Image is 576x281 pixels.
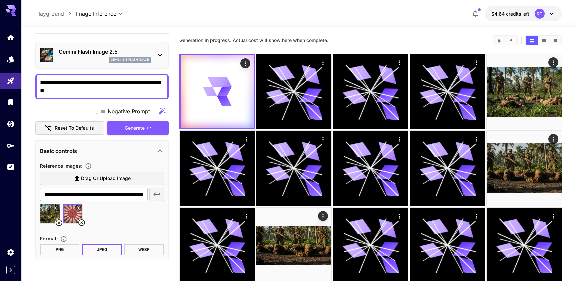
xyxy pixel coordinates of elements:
[491,10,529,17] div: $4.6429
[7,77,15,85] div: Playground
[395,134,405,144] div: Actions
[40,236,58,241] span: Format :
[124,244,164,255] button: WEBP
[548,211,558,221] div: Actions
[493,35,518,45] div: Clear ImagesDownload All
[40,163,82,169] span: Reference Images :
[58,236,70,242] button: Choose the file format for the output image.
[7,141,15,150] div: API Keys
[7,248,15,256] div: Settings
[35,10,76,18] nav: breadcrumb
[240,58,250,68] div: Actions
[6,266,15,274] button: Expand sidebar
[40,172,164,185] label: Drag or upload image
[7,55,15,63] div: Models
[7,163,15,171] div: Usage
[550,36,561,45] button: Show images in list view
[395,211,405,221] div: Actions
[472,211,482,221] div: Actions
[76,10,116,18] span: Image Inference
[241,134,251,144] div: Actions
[318,57,328,67] div: Actions
[125,124,145,132] span: Generate
[491,11,506,17] span: $4.64
[505,36,517,45] button: Download All
[111,57,149,62] p: gemini_2_5_flash_image
[7,33,15,42] div: Home
[538,36,550,45] button: Show images in video view
[472,134,482,144] div: Actions
[548,134,558,144] div: Actions
[179,37,328,43] span: Generation in progress. Actual cost will show here when complete.
[485,6,562,21] button: $4.6429RC
[487,54,562,129] img: 9k=
[108,107,150,115] span: Negative Prompt
[318,134,328,144] div: Actions
[241,211,251,221] div: Actions
[318,211,328,221] div: Actions
[40,45,164,65] div: Gemini Flash Image 2.5gemini_2_5_flash_image
[525,35,562,45] div: Show images in grid viewShow images in video viewShow images in list view
[548,57,558,67] div: Actions
[395,57,405,67] div: Actions
[526,36,538,45] button: Show images in grid view
[493,36,505,45] button: Clear Images
[7,120,15,128] div: Wallet
[535,9,545,19] div: RC
[81,174,131,183] span: Drag or upload image
[40,244,80,255] button: PNG
[35,10,64,18] a: Playground
[40,143,164,159] div: Basic controls
[472,57,482,67] div: Actions
[487,131,562,206] img: Z
[40,147,77,155] p: Basic controls
[59,48,151,56] p: Gemini Flash Image 2.5
[82,163,94,169] button: Upload a reference image to guide the result. This is needed for Image-to-Image or Inpainting. Su...
[107,121,168,135] button: Generate
[7,98,15,106] div: Library
[82,244,122,255] button: JPEG
[506,11,529,17] span: credits left
[35,121,105,135] button: Reset to defaults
